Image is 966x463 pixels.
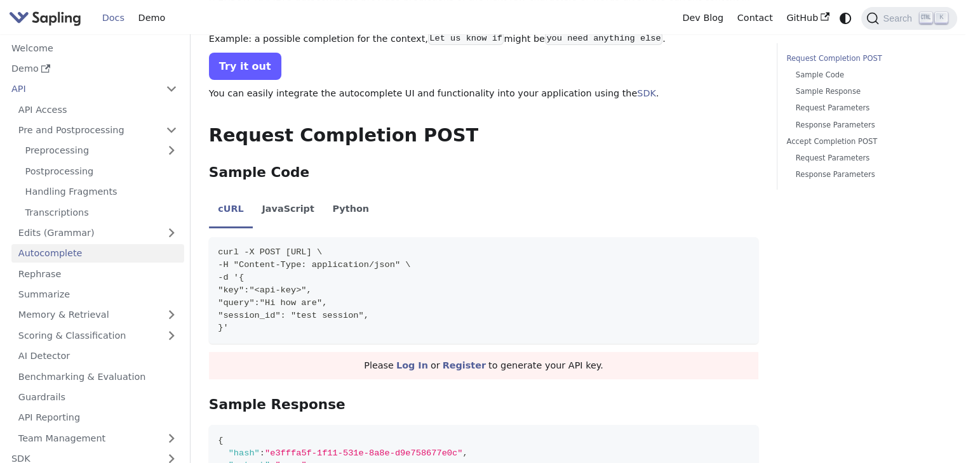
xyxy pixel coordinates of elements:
[462,448,467,458] span: ,
[209,86,758,101] p: You can easily integrate the autocomplete UI and functionality into your application using the .
[779,8,836,28] a: GitHub
[786,53,943,65] a: Request Completion POST
[428,32,504,45] code: Let us know if
[545,32,662,45] code: you need anything else
[131,8,172,28] a: Demo
[730,8,780,28] a: Contact
[796,102,939,114] a: Request Parameters
[260,448,265,458] span: :
[796,169,939,181] a: Response Parameters
[11,367,184,386] a: Benchmarking & Evaluation
[861,7,956,30] button: Search (Ctrl+K)
[95,8,131,28] a: Docs
[11,224,184,242] a: Edits (Grammar)
[935,12,948,23] kbd: K
[323,193,378,228] li: Python
[209,53,281,80] a: Try it out
[4,39,184,57] a: Welcome
[11,285,184,304] a: Summarize
[218,247,322,257] span: curl -X POST [URL] \
[18,203,184,221] a: Transcriptions
[11,429,184,447] a: Team Management
[443,360,486,370] a: Register
[9,9,81,27] img: Sapling.ai
[218,323,228,332] span: }'
[11,388,184,407] a: Guardrails
[396,360,428,370] a: Log In
[159,80,184,98] button: Collapse sidebar category 'API'
[265,448,462,458] span: "e3fffa5f-1f11-531e-8a8e-d9e758677e0c"
[879,13,920,23] span: Search
[637,88,656,98] a: SDK
[675,8,730,28] a: Dev Blog
[836,9,855,27] button: Switch between dark and light mode (currently system mode)
[218,273,244,282] span: -d '{
[796,86,939,98] a: Sample Response
[796,69,939,81] a: Sample Code
[11,244,184,263] a: Autocomplete
[9,9,86,27] a: Sapling.ai
[18,162,184,180] a: Postprocessing
[11,100,184,119] a: API Access
[4,60,184,78] a: Demo
[11,326,184,344] a: Scoring & Classification
[218,260,410,270] span: -H "Content-Type: application/json" \
[11,121,184,140] a: Pre and Postprocessing
[209,396,758,414] h3: Sample Response
[18,141,184,160] a: Preprocessing
[11,408,184,427] a: API Reporting
[786,136,943,148] a: Accept Completion POST
[11,347,184,365] a: AI Detector
[796,119,939,131] a: Response Parameters
[209,124,758,147] h2: Request Completion POST
[209,32,758,47] p: Example: a possible completion for the context, might be .
[218,311,369,320] span: "session_id": "test session",
[11,264,184,283] a: Rephrase
[209,193,253,228] li: cURL
[18,183,184,201] a: Handling Fragments
[229,448,260,458] span: "hash"
[11,306,184,324] a: Memory & Retrieval
[796,152,939,164] a: Request Parameters
[218,285,312,295] span: "key":"<api-key>",
[218,436,223,445] span: {
[253,193,323,228] li: JavaScript
[209,352,758,380] div: Please or to generate your API key.
[4,80,159,98] a: API
[209,164,758,181] h3: Sample Code
[218,298,327,308] span: "query":"Hi how are",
